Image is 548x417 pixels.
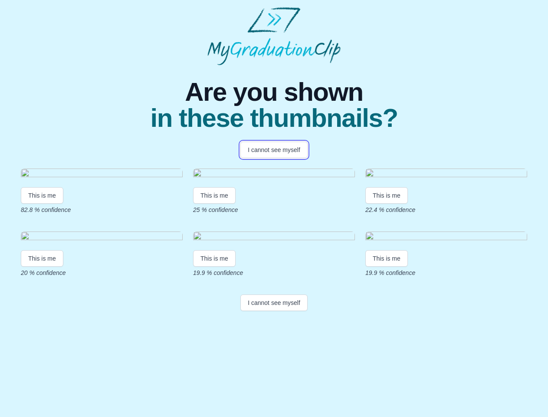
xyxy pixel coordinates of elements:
[365,187,408,204] button: This is me
[193,250,236,267] button: This is me
[365,205,527,214] p: 22.4 % confidence
[193,187,236,204] button: This is me
[365,232,527,243] img: 0f61256036b91c81014c62c362c144e894e8613c.gif
[21,268,183,277] p: 20 % confidence
[21,232,183,243] img: 1ed1581bc6cdd5b3dfea3600f297cadf91599740.gif
[150,105,397,131] span: in these thumbnails?
[21,205,183,214] p: 82.8 % confidence
[193,205,355,214] p: 25 % confidence
[207,7,341,65] img: MyGraduationClip
[193,268,355,277] p: 19.9 % confidence
[150,79,397,105] span: Are you shown
[240,142,308,158] button: I cannot see myself
[365,250,408,267] button: This is me
[240,295,308,311] button: I cannot see myself
[21,169,183,180] img: 2de650180dc9b0ef3162563e8ad84059f18f2ac1.gif
[365,169,527,180] img: 9f056888f6150e5c937aa9e161317ffff4360f1e.gif
[193,169,355,180] img: 6bd98526ff1aba136632fb11d6301bbf63a5fe33.gif
[21,187,63,204] button: This is me
[193,232,355,243] img: d969b09fa55d65d4ccb2f473be69dc3d49216c2b.gif
[365,268,527,277] p: 19.9 % confidence
[21,250,63,267] button: This is me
